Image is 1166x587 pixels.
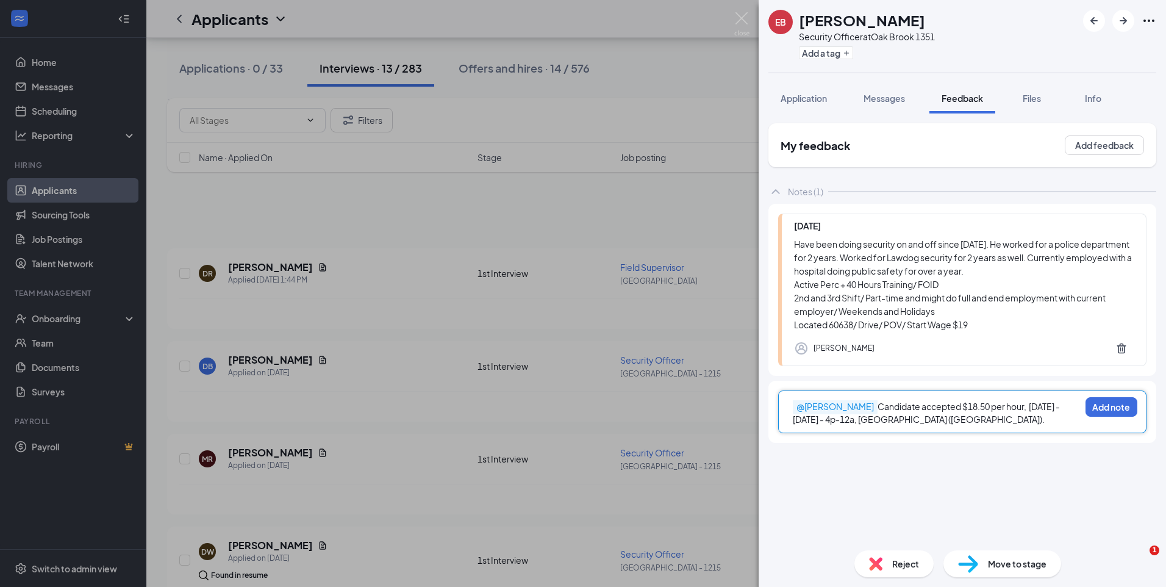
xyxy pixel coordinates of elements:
[1125,546,1154,575] iframe: Intercom live chat
[1112,10,1134,32] button: ArrowRight
[794,237,1134,331] div: Have been doing security on and off since [DATE]. He worked for a police department for 2 years. ...
[1065,135,1144,155] button: Add feedback
[988,557,1046,571] span: Move to stage
[781,93,827,104] span: Application
[1086,397,1137,417] button: Add note
[1116,13,1131,28] svg: ArrowRight
[781,138,850,153] h2: My feedback
[775,16,786,28] div: EB
[843,49,850,57] svg: Plus
[1083,10,1105,32] button: ArrowLeftNew
[799,46,853,59] button: PlusAdd a tag
[1115,342,1128,355] svg: Trash
[1085,93,1101,104] span: Info
[794,220,821,231] span: [DATE]
[793,401,1061,425] span: Candidate accepted $18.50 per hour, [DATE] - [DATE] - 4p-12a, [GEOGRAPHIC_DATA] ([GEOGRAPHIC_DATA]).
[796,401,874,412] span: @[PERSON_NAME]
[864,93,905,104] span: Messages
[942,93,983,104] span: Feedback
[892,557,919,571] span: Reject
[799,31,935,43] div: Security Officer at Oak Brook 1351
[799,10,925,31] h1: [PERSON_NAME]
[1150,546,1159,555] span: 1
[788,185,823,198] div: Notes (1)
[1023,93,1041,104] span: Files
[1109,336,1134,361] button: Trash
[1087,13,1101,28] svg: ArrowLeftNew
[768,184,783,199] svg: ChevronUp
[814,342,875,355] div: [PERSON_NAME]
[794,341,809,356] svg: Profile
[1142,13,1156,28] svg: Ellipses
